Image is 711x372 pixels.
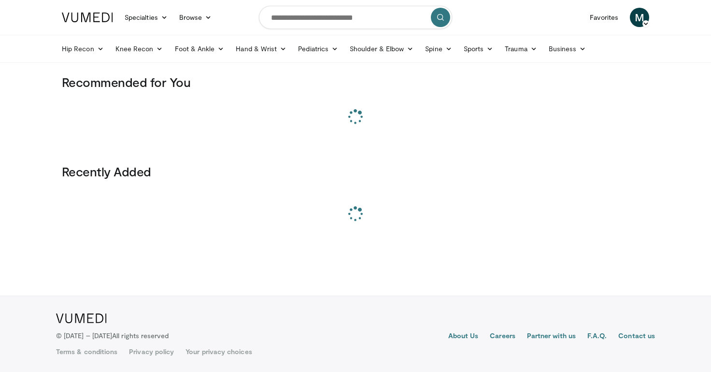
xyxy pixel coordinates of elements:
[56,347,117,357] a: Terms & conditions
[110,39,169,58] a: Knee Recon
[587,331,607,343] a: F.A.Q.
[56,331,169,341] p: © [DATE] – [DATE]
[584,8,624,27] a: Favorites
[543,39,592,58] a: Business
[62,164,649,179] h3: Recently Added
[230,39,292,58] a: Hand & Wrist
[292,39,344,58] a: Pediatrics
[56,314,107,323] img: VuMedi Logo
[630,8,649,27] a: M
[62,74,649,90] h3: Recommended for You
[458,39,499,58] a: Sports
[185,347,252,357] a: Your privacy choices
[344,39,419,58] a: Shoulder & Elbow
[490,331,515,343] a: Careers
[448,331,479,343] a: About Us
[527,331,576,343] a: Partner with us
[169,39,230,58] a: Foot & Ankle
[173,8,218,27] a: Browse
[618,331,655,343] a: Contact us
[129,347,174,357] a: Privacy policy
[419,39,457,58] a: Spine
[56,39,110,58] a: Hip Recon
[62,13,113,22] img: VuMedi Logo
[119,8,173,27] a: Specialties
[499,39,543,58] a: Trauma
[259,6,452,29] input: Search topics, interventions
[112,331,169,340] span: All rights reserved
